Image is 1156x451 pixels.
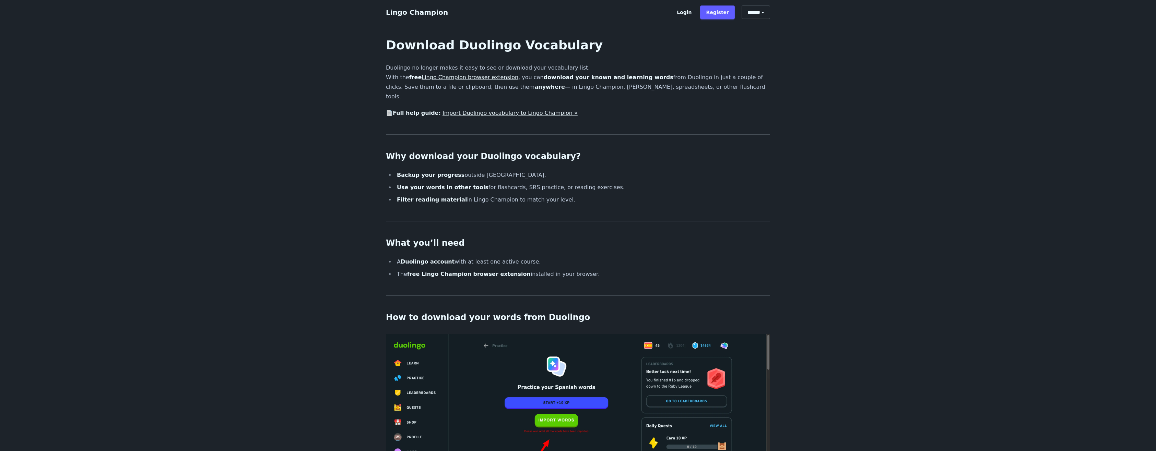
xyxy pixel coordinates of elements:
[386,108,770,118] p: 📄
[407,271,531,277] strong: free Lingo Champion browser extension
[386,38,770,52] h1: Download Duolingo Vocabulary
[397,184,488,191] strong: Use your words in other tools
[397,196,467,203] strong: Filter reading material
[671,5,697,19] a: Login
[395,183,770,192] li: for flashcards, SRS practice, or reading exercises.
[395,170,770,180] li: outside [GEOGRAPHIC_DATA].
[534,84,565,90] strong: anywhere
[386,312,770,323] h2: How to download your words from Duolingo
[397,172,464,178] strong: Backup your progress
[700,5,735,19] a: Register
[401,258,455,265] strong: Duolingo account
[422,74,518,81] a: Lingo Champion browser extension
[443,110,578,116] a: Import Duolingo vocabulary to Lingo Champion »
[395,269,770,279] li: The installed in your browser.
[386,151,770,162] h2: Why download your Duolingo vocabulary?
[386,63,770,101] p: Duolingo no longer makes it easy to see or download your vocabulary list. With the , you can from...
[393,110,441,116] strong: Full help guide:
[386,8,448,16] a: Lingo Champion
[386,238,770,249] h2: What you’ll need
[409,74,519,81] strong: free
[544,74,673,81] strong: download your known and learning words
[395,195,770,205] li: in Lingo Champion to match your level.
[395,257,770,267] li: A with at least one active course.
